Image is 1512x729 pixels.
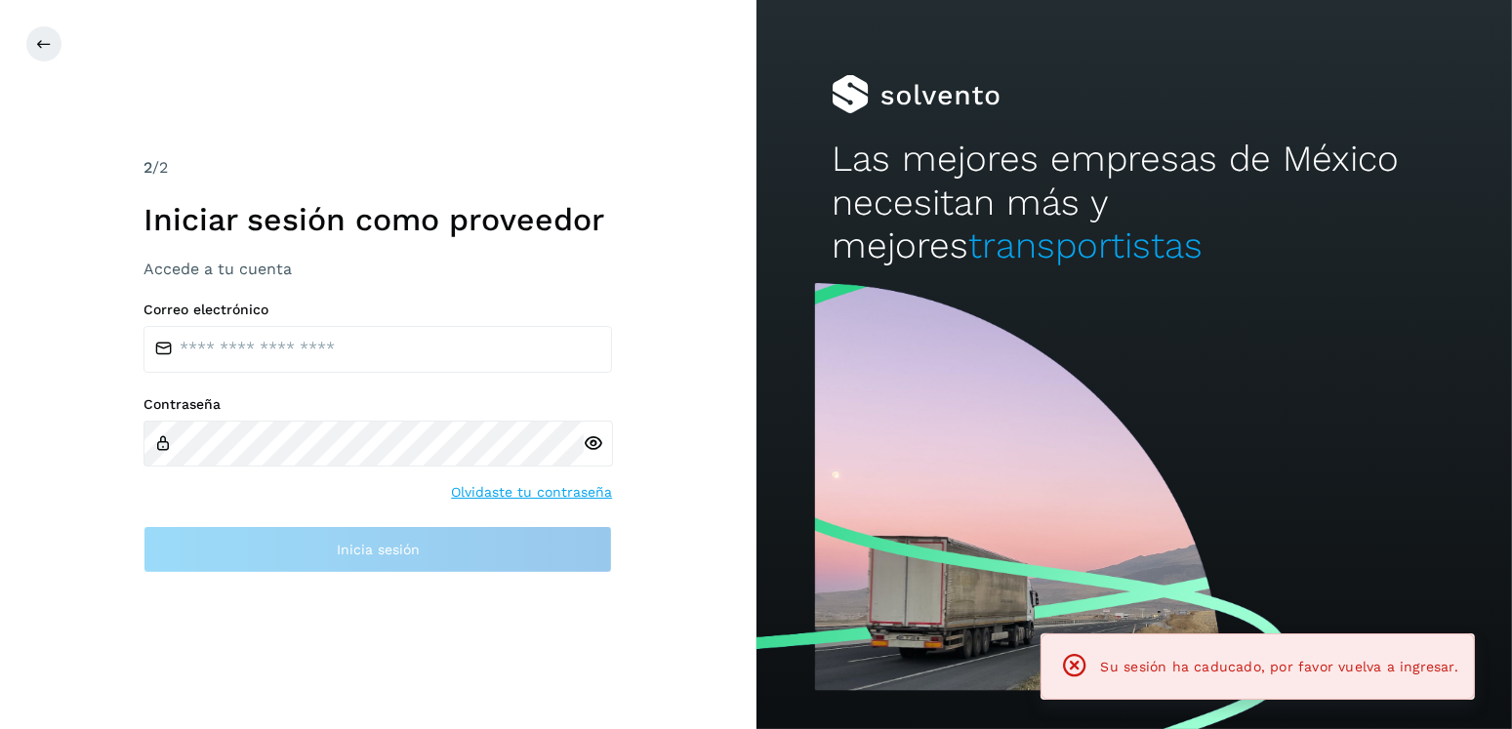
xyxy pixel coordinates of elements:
[143,201,612,238] h1: Iniciar sesión como proveedor
[143,156,612,180] div: /2
[451,482,612,503] a: Olvidaste tu contraseña
[143,260,612,278] h3: Accede a tu cuenta
[143,396,612,413] label: Contraseña
[337,543,420,556] span: Inicia sesión
[1101,659,1458,674] span: Su sesión ha caducado, por favor vuelva a ingresar.
[143,302,612,318] label: Correo electrónico
[143,158,152,177] span: 2
[143,526,612,573] button: Inicia sesión
[832,138,1437,267] h2: Las mejores empresas de México necesitan más y mejores
[968,224,1203,266] span: transportistas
